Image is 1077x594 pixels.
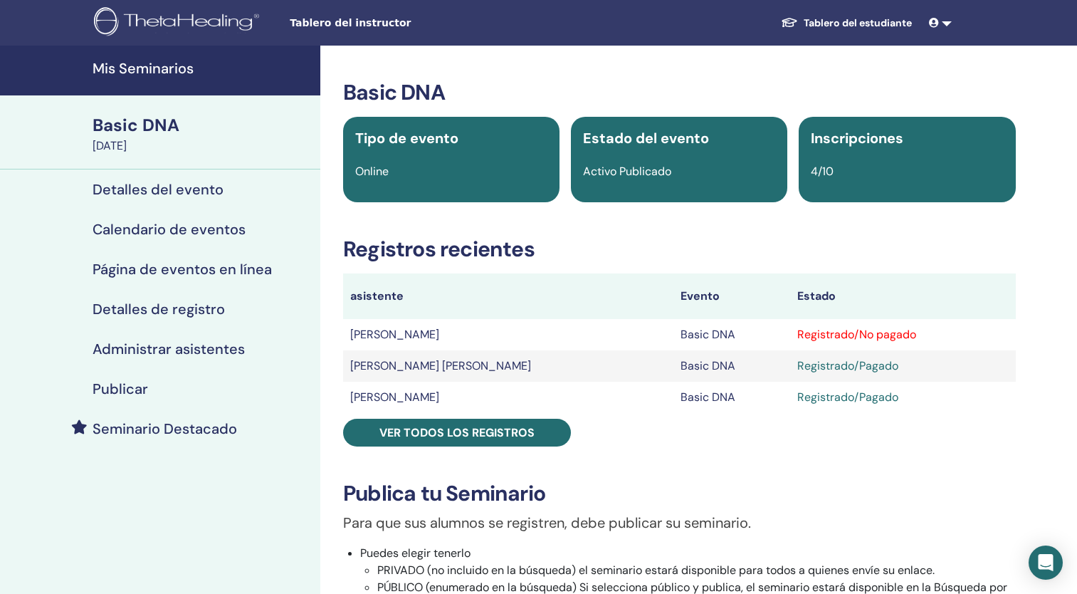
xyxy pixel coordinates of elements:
div: Registrado/No pagado [797,326,1009,343]
td: Basic DNA [673,350,790,382]
th: Evento [673,273,790,319]
h4: Mis Seminarios [93,60,312,77]
h3: Registros recientes [343,236,1016,262]
p: Para que sus alumnos se registren, debe publicar su seminario. [343,512,1016,533]
span: 4/10 [811,164,834,179]
h4: Calendario de eventos [93,221,246,238]
div: Registrado/Pagado [797,358,1009,375]
div: Open Intercom Messenger [1029,546,1063,580]
th: Estado [790,273,1016,319]
div: [DATE] [93,137,312,155]
span: Ver todos los registros [379,425,535,440]
h4: Administrar asistentes [93,340,245,358]
img: logo.png [94,7,264,39]
span: Activo Publicado [583,164,671,179]
th: asistente [343,273,673,319]
div: Basic DNA [93,113,312,137]
td: [PERSON_NAME] [343,319,673,350]
span: Tablero del instructor [290,16,503,31]
a: Tablero del estudiante [769,10,923,36]
a: Ver todos los registros [343,419,571,447]
h4: Página de eventos en línea [93,261,272,278]
h4: Publicar [93,380,148,397]
td: Basic DNA [673,319,790,350]
a: Basic DNA[DATE] [84,113,320,155]
span: Online [355,164,389,179]
li: PRIVADO (no incluido en la búsqueda) el seminario estará disponible para todos a quienes envíe su... [377,562,1016,579]
h3: Publica tu Seminario [343,481,1016,506]
span: Tipo de evento [355,129,458,147]
span: Inscripciones [811,129,903,147]
h3: Basic DNA [343,80,1016,105]
img: graduation-cap-white.svg [781,16,798,28]
td: [PERSON_NAME] [PERSON_NAME] [343,350,673,382]
td: [PERSON_NAME] [343,382,673,413]
h4: Detalles del evento [93,181,224,198]
span: Estado del evento [583,129,709,147]
div: Registrado/Pagado [797,389,1009,406]
h4: Detalles de registro [93,301,225,318]
h4: Seminario Destacado [93,420,237,437]
td: Basic DNA [673,382,790,413]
